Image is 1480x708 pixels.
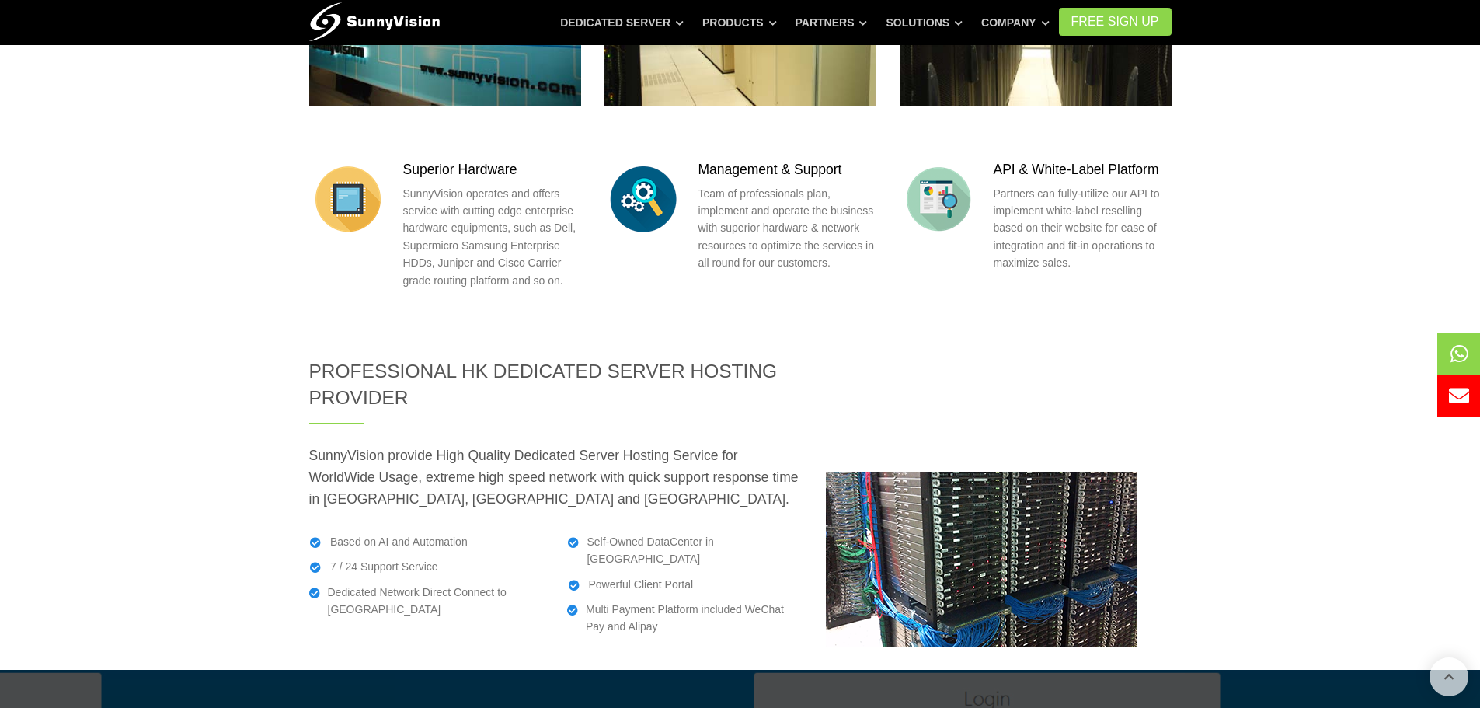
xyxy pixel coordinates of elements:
[900,160,977,238] img: flat-chart-page.png
[309,358,803,412] h2: Professional HK Dedicated Server Hosting Provider
[567,601,803,636] li: Multi Payment Platform included WeChat Pay and Alipay
[309,445,803,510] p: SunnyVision provide High Quality Dedicated Server Hosting Service for WorldWide Usage, extreme hi...
[309,558,545,575] li: 7 / 24 Support Service
[1059,8,1172,36] a: FREE Sign Up
[309,584,545,619] li: Dedicated Network Direct Connect to [GEOGRAPHIC_DATA]
[994,160,1172,180] h3: API & White-Label Platform
[403,160,581,180] h3: Superior Hardware
[567,533,803,568] li: Self-Owned DataCenter in [GEOGRAPHIC_DATA]
[994,185,1172,272] p: Partners can fully-utilize our API to implement white-label reselling based on their website for ...
[702,9,777,37] a: Products
[560,9,684,37] a: Dedicated Server
[604,160,682,238] img: flat-search-cogs.png
[698,160,876,180] h3: Management & Support
[981,9,1050,37] a: Company
[886,9,963,37] a: Solutions
[309,160,387,238] img: flat-cpu-core-alt.png
[403,185,581,289] p: SunnyVision operates and offers service with cutting edge enterprise hardware equipments, such as...
[309,533,545,550] li: Based on AI and Automation
[826,472,1137,647] img: SunnyVision HK DataCenter - Server Rack
[796,9,868,37] a: Partners
[698,185,876,272] p: Team of professionals plan, implement and operate the business with superior hardware & network r...
[567,576,803,593] li: Powerful Client Portal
